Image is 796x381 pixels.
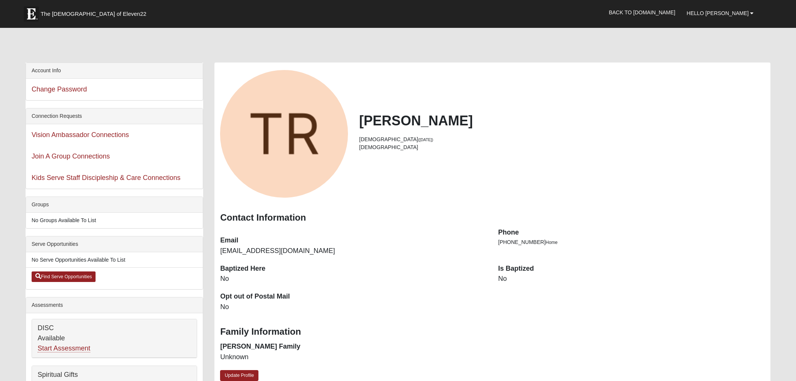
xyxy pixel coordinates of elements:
small: ([DATE]) [418,137,433,142]
div: Groups [26,197,203,213]
div: DISC Available [32,319,197,358]
li: No Serve Opportunities Available To List [26,252,203,268]
li: [PHONE_NUMBER] [498,238,765,246]
a: View Fullsize Photo [220,70,348,198]
a: Start Assessment [38,344,90,352]
a: Find Serve Opportunities [32,271,96,282]
dd: No [220,274,487,284]
dd: No [498,274,765,284]
h2: [PERSON_NAME] [359,113,765,129]
dt: Phone [498,228,765,238]
h3: Family Information [220,326,765,337]
div: Assessments [26,297,203,313]
dd: Unknown [220,352,487,362]
dt: Is Baptized [498,264,765,274]
a: Hello [PERSON_NAME] [681,4,759,23]
h3: Contact Information [220,212,765,223]
li: [DEMOGRAPHIC_DATA] [359,136,765,143]
dt: Opt out of Postal Mail [220,292,487,302]
a: Vision Ambassador Connections [32,131,129,139]
a: Join A Group Connections [32,152,110,160]
div: Connection Requests [26,108,203,124]
li: No Groups Available To List [26,213,203,228]
span: Home [545,240,558,245]
dd: [EMAIL_ADDRESS][DOMAIN_NAME] [220,246,487,256]
div: Account Info [26,63,203,79]
a: Back to [DOMAIN_NAME] [603,3,681,22]
dt: Email [220,236,487,245]
li: [DEMOGRAPHIC_DATA] [359,143,765,151]
dt: [PERSON_NAME] Family [220,342,487,352]
dt: Baptized Here [220,264,487,274]
span: Hello [PERSON_NAME] [687,10,749,16]
a: Change Password [32,85,87,93]
img: Eleven22 logo [24,6,39,21]
a: Kids Serve Staff Discipleship & Care Connections [32,174,181,181]
div: Serve Opportunities [26,236,203,252]
dd: No [220,302,487,312]
span: The [DEMOGRAPHIC_DATA] of Eleven22 [41,10,146,18]
a: The [DEMOGRAPHIC_DATA] of Eleven22 [20,3,170,21]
